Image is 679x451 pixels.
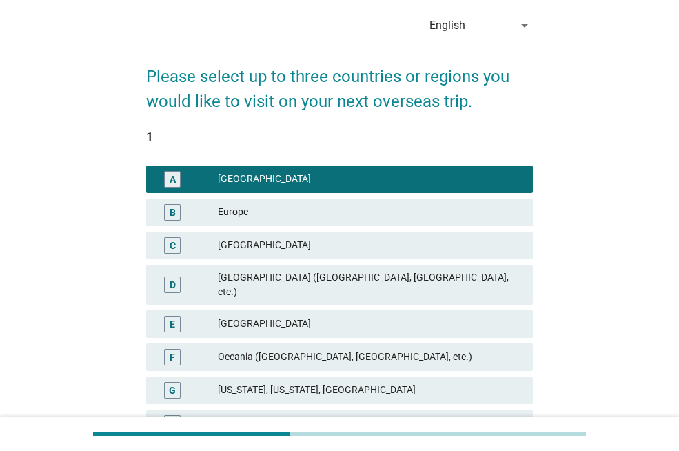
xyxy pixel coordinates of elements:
div: F [170,350,175,364]
div: E [170,317,175,331]
div: English [429,19,465,32]
div: [GEOGRAPHIC_DATA] [218,316,522,332]
div: 1 [146,128,533,146]
div: [US_STATE], [US_STATE], [GEOGRAPHIC_DATA] [218,382,522,399]
div: [GEOGRAPHIC_DATA] [218,171,522,188]
div: H [169,416,176,430]
i: arrow_drop_down [516,17,533,34]
div: Europe [218,204,522,221]
div: [GEOGRAPHIC_DATA] and [GEOGRAPHIC_DATA] [218,415,522,432]
div: C [170,238,176,252]
div: [GEOGRAPHIC_DATA] [218,237,522,254]
div: B [170,205,176,219]
h2: Please select up to three countries or regions you would like to visit on your next overseas trip. [146,50,533,114]
div: G [169,383,176,397]
div: [GEOGRAPHIC_DATA] ([GEOGRAPHIC_DATA], [GEOGRAPHIC_DATA], etc.) [218,270,522,299]
div: A [170,172,176,186]
div: D [170,277,176,292]
div: Oceania ([GEOGRAPHIC_DATA], [GEOGRAPHIC_DATA], etc.) [218,349,522,365]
